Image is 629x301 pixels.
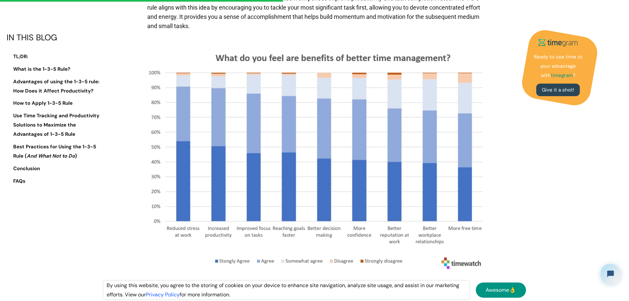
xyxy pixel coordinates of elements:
strong: How to Apply 1-3-5 Rule [13,100,73,107]
strong: ( ) [25,153,77,159]
iframe: Tidio Chat [595,258,626,289]
p: Ready to use time to your advantage with ? [532,53,584,80]
strong: Best Practices for Using the 1-3-5 Rule [13,143,96,159]
div: IN THIS BLOG [7,33,106,42]
em: And What Not to Do [27,153,75,159]
strong: FAQs [13,178,25,184]
img: timegram logo [535,36,581,49]
a: Conclusion [7,164,106,173]
a: TL;DR: [7,52,106,61]
strong: What is the 1-3-5 Rule? [13,66,70,72]
strong: timegram [551,72,573,79]
strong: Use Time Tracking and Productivity Solutions to Maximize the Advantages of 1-3-5 Rule [13,112,99,137]
a: Give it a shot! [536,84,580,96]
a: FAQs [7,177,106,186]
strong: Conclusion [13,165,40,172]
a: Awesome👌 [476,282,526,298]
a: How to Apply 1-3-5 Rule [7,99,106,108]
div: By using this website, you agree to the storing of cookies on your device to enhance site navigat... [103,281,469,299]
a: Privacy Policy [146,291,180,298]
a: Advantages of using the 1-3-5 rule: How Does it Affect Productivity? [7,77,106,96]
a: What is the 1-3-5 Rule? [7,65,106,74]
a: Use Time Tracking and Productivity Solutions to Maximize the Advantages of 1-3-5 Rule [7,111,106,139]
a: Best Practices for Using the 1-3-5 Rule (And What Not to Do) [7,142,106,161]
strong: TL;DR: [13,53,28,60]
strong: Advantages of using the 1-3-5 rule: How Does it Affect Productivity? [13,78,99,94]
